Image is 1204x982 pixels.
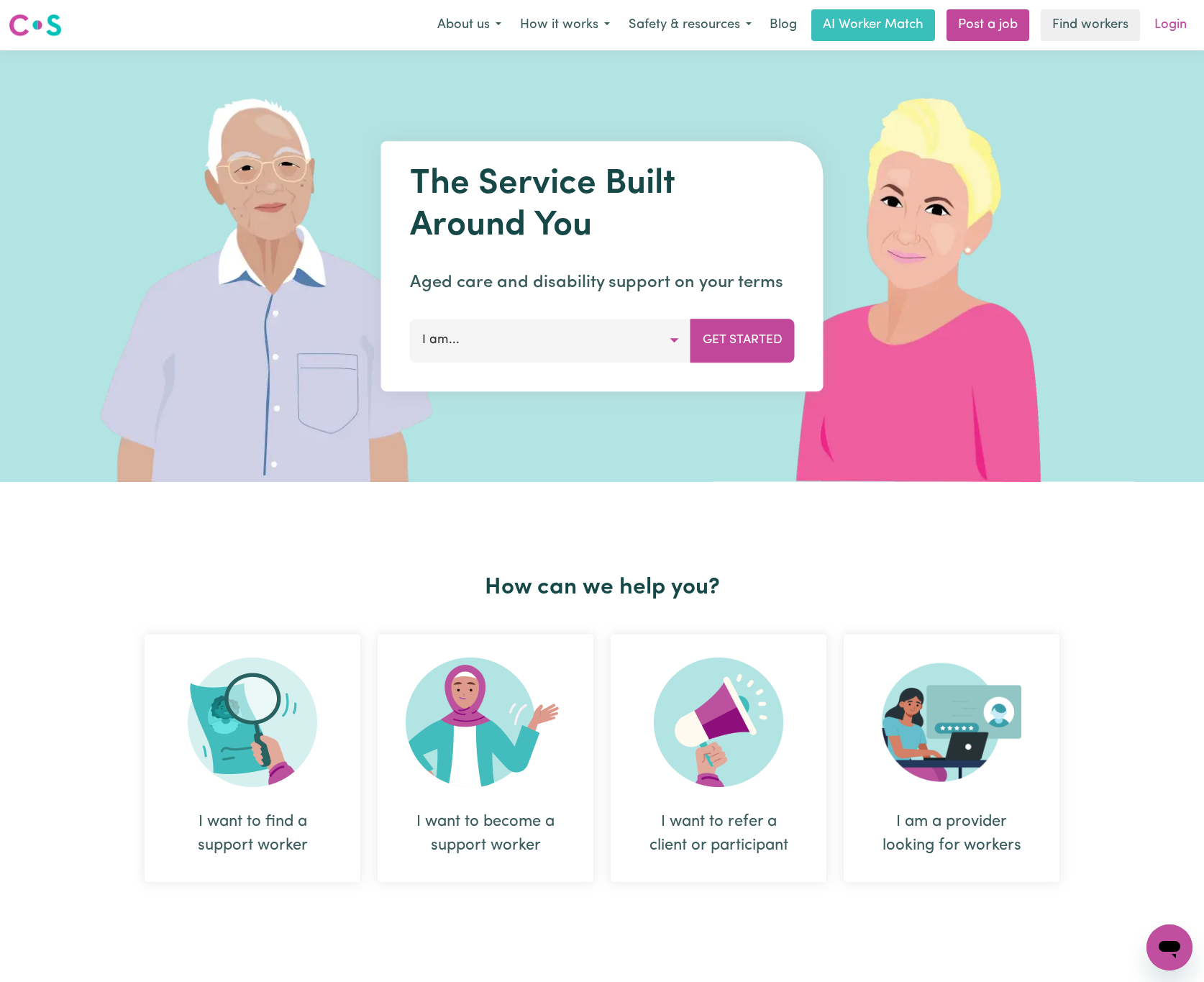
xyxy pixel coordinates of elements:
button: Safety & resources [619,10,761,40]
img: Search [188,658,317,787]
button: About us [428,10,511,40]
div: I want to refer a client or participant [645,810,792,858]
a: Blog [761,9,806,41]
a: Careseekers logo [9,9,62,42]
img: Become Worker [406,658,565,787]
div: I want to find a support worker [145,635,360,882]
a: AI Worker Match [811,9,935,41]
iframe: Button to launch messaging window [1146,924,1192,970]
div: I am a provider looking for workers [878,810,1025,858]
img: Refer [654,658,783,787]
img: Provider [882,658,1021,787]
div: I am a provider looking for workers [844,635,1059,882]
div: I want to become a support worker [378,635,593,882]
div: I want to become a support worker [412,810,559,858]
a: Find workers [1041,9,1140,41]
div: I want to refer a client or participant [611,635,826,882]
p: Aged care and disability support on your terms [410,270,795,296]
button: How it works [511,10,619,40]
a: Post a job [947,9,1029,41]
h2: How can we help you? [136,574,1068,601]
h1: The Service Built Around You [410,164,795,247]
a: Login [1146,9,1195,41]
button: I am... [410,319,691,362]
button: Get Started [690,319,795,362]
div: I want to find a support worker [179,810,326,858]
img: Careseekers logo [9,12,62,38]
